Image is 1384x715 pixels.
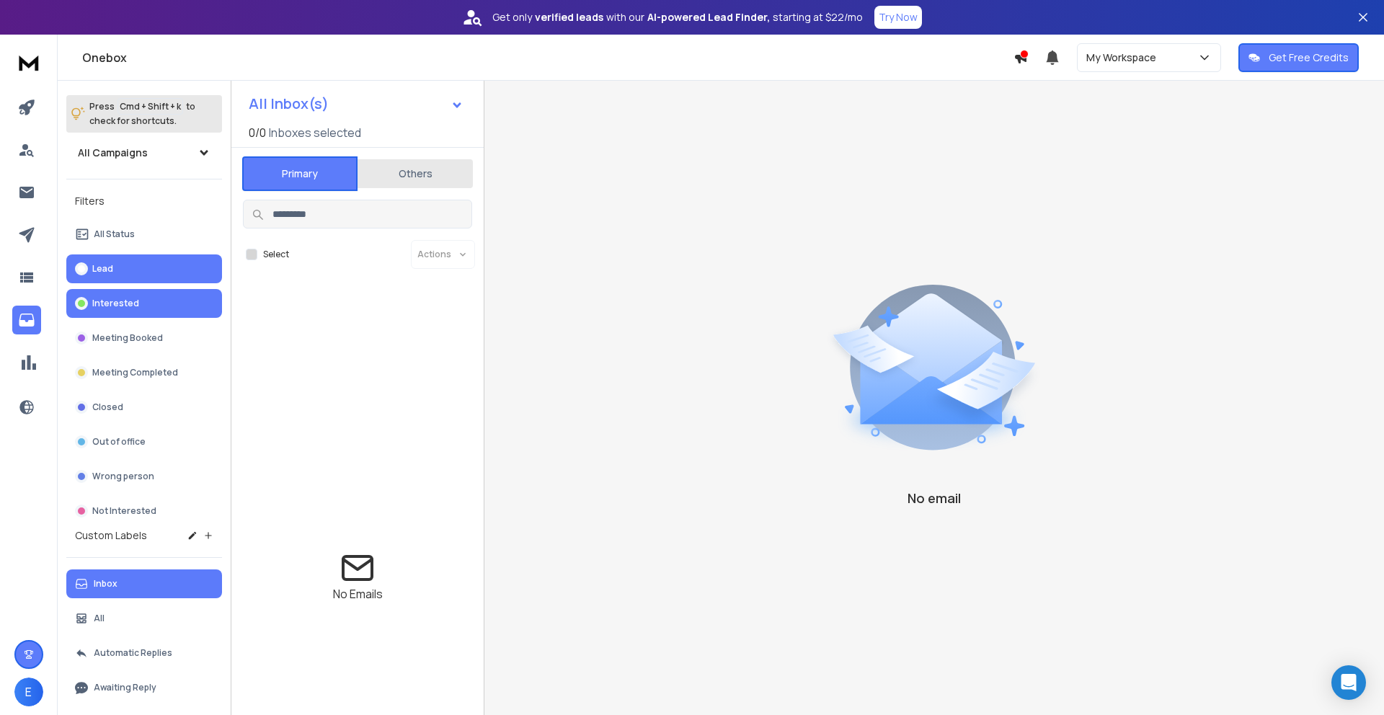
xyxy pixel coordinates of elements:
[1086,50,1162,65] p: My Workspace
[66,138,222,167] button: All Campaigns
[66,427,222,456] button: Out of office
[94,682,156,693] p: Awaiting Reply
[92,298,139,309] p: Interested
[242,156,358,191] button: Primary
[92,505,156,517] p: Not Interested
[92,263,113,275] p: Lead
[237,89,475,118] button: All Inbox(s)
[66,254,222,283] button: Lead
[879,10,918,25] p: Try Now
[66,324,222,352] button: Meeting Booked
[94,228,135,240] p: All Status
[94,578,117,590] p: Inbox
[75,528,147,543] h3: Custom Labels
[66,358,222,387] button: Meeting Completed
[89,99,195,128] p: Press to check for shortcuts.
[66,462,222,491] button: Wrong person
[249,97,329,111] h1: All Inbox(s)
[78,146,148,160] h1: All Campaigns
[82,49,1013,66] h1: Onebox
[66,497,222,525] button: Not Interested
[269,124,361,141] h3: Inboxes selected
[263,249,289,260] label: Select
[117,98,183,115] span: Cmd + Shift + k
[1269,50,1349,65] p: Get Free Credits
[908,488,961,508] p: No email
[66,289,222,318] button: Interested
[358,158,473,190] button: Others
[66,191,222,211] h3: Filters
[492,10,863,25] p: Get only with our starting at $22/mo
[14,678,43,706] button: E
[14,49,43,76] img: logo
[92,471,154,482] p: Wrong person
[66,673,222,702] button: Awaiting Reply
[1331,665,1366,700] div: Open Intercom Messenger
[92,367,178,378] p: Meeting Completed
[66,604,222,633] button: All
[94,647,172,659] p: Automatic Replies
[66,569,222,598] button: Inbox
[647,10,770,25] strong: AI-powered Lead Finder,
[249,124,266,141] span: 0 / 0
[92,436,146,448] p: Out of office
[1238,43,1359,72] button: Get Free Credits
[94,613,105,624] p: All
[66,393,222,422] button: Closed
[92,332,163,344] p: Meeting Booked
[874,6,922,29] button: Try Now
[66,639,222,667] button: Automatic Replies
[333,585,383,603] p: No Emails
[92,401,123,413] p: Closed
[66,220,222,249] button: All Status
[535,10,603,25] strong: verified leads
